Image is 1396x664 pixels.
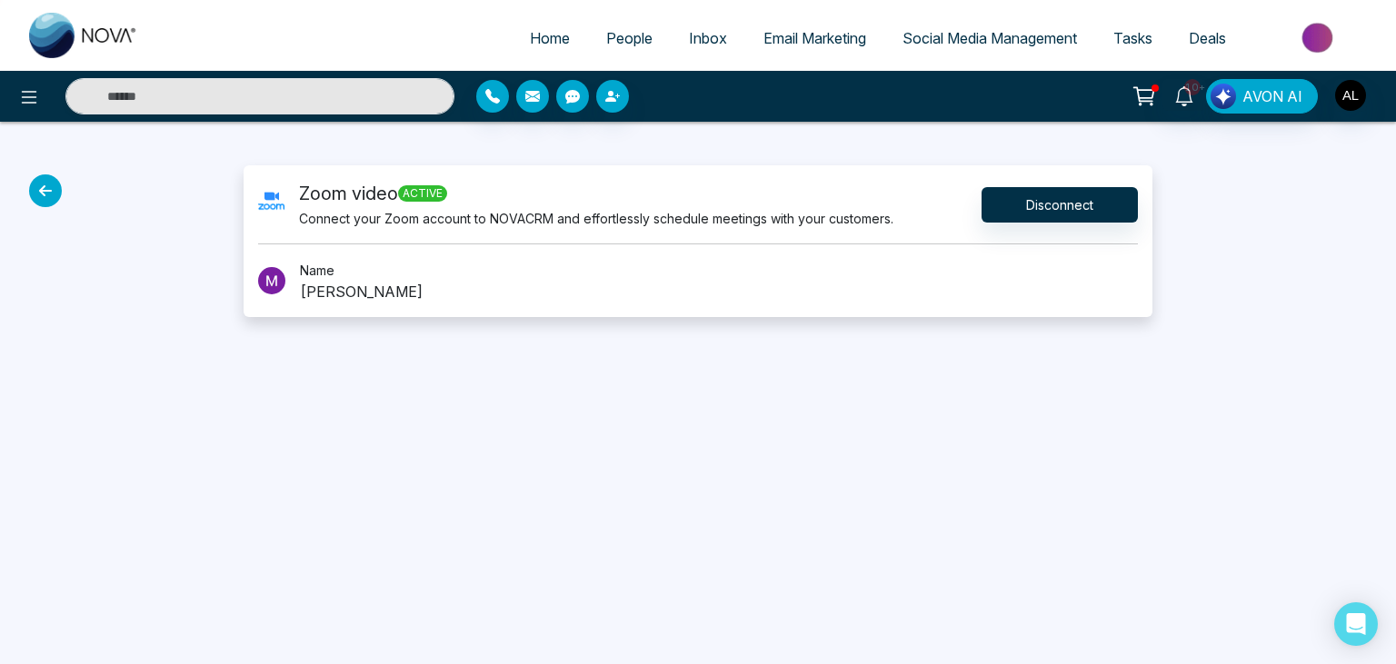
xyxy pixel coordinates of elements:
img: zoom [258,189,284,220]
img: Lead Flow [1211,84,1236,109]
span: active [398,185,447,202]
img: avatar [258,267,285,294]
a: People [588,21,671,55]
p: [PERSON_NAME] [300,281,423,302]
small: Name [300,263,334,278]
a: Email Marketing [745,21,884,55]
a: Inbox [671,21,745,55]
button: Disconnect [982,187,1138,223]
span: Deals [1189,29,1226,47]
a: Social Media Management [884,21,1095,55]
a: Home [512,21,588,55]
a: Tasks [1095,21,1171,55]
span: Home [530,29,570,47]
span: People [606,29,653,47]
img: Market-place.gif [1253,17,1385,58]
span: Inbox [689,29,727,47]
button: AVON AI [1206,79,1318,114]
div: Open Intercom Messenger [1334,602,1378,646]
span: Tasks [1113,29,1152,47]
span: 10+ [1184,79,1201,95]
a: Deals [1171,21,1244,55]
p: Zoom video [299,180,893,207]
small: Connect your Zoom account to NOVACRM and effortlessly schedule meetings with your customers. [299,211,893,226]
span: Social Media Management [902,29,1077,47]
span: AVON AI [1242,85,1302,107]
span: Email Marketing [763,29,866,47]
img: User Avatar [1335,80,1366,111]
img: Nova CRM Logo [29,13,138,58]
a: 10+ [1162,79,1206,111]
